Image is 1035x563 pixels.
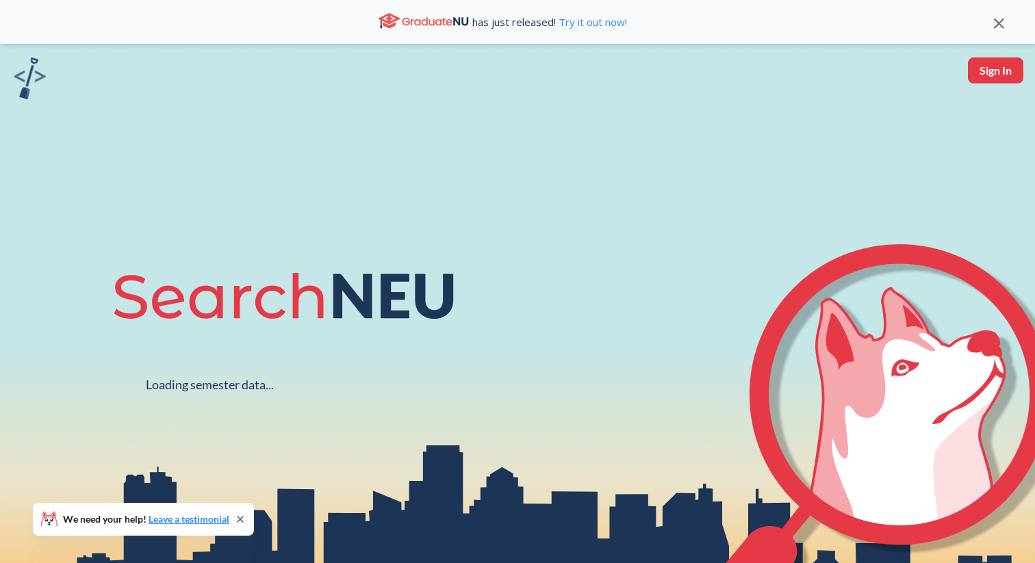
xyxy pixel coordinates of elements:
[149,513,229,525] a: Leave a testimonial
[63,514,229,524] span: We need your help!
[556,15,627,29] a: Try it out now!
[14,57,46,99] img: sandbox logo
[472,14,627,29] span: has just released!
[146,377,274,393] div: Loading semester data...
[14,57,46,103] a: sandbox logo
[968,57,1023,83] button: Sign In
